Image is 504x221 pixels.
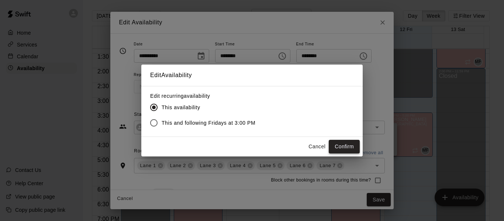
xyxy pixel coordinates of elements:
span: This and following Fridays at 3:00 PM [162,119,255,127]
span: This availability [162,104,200,111]
label: Edit recurring availability [150,92,261,100]
h2: Edit Availability [141,65,363,86]
button: Confirm [329,140,360,153]
button: Cancel [305,140,329,153]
